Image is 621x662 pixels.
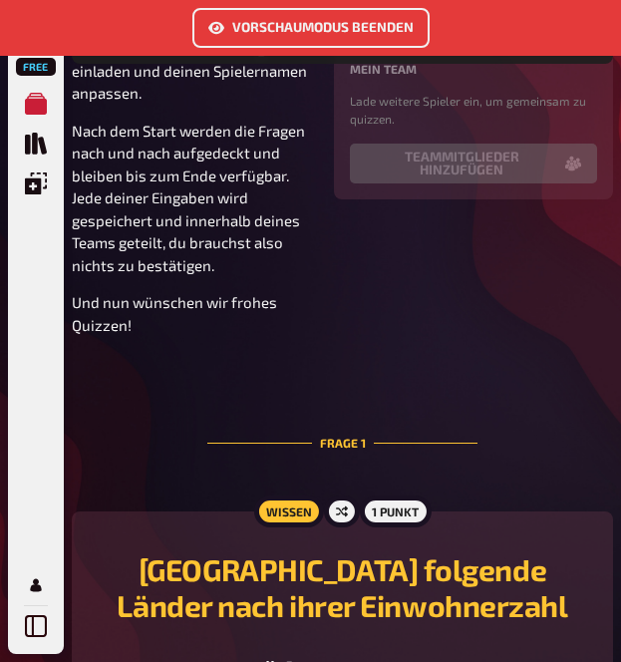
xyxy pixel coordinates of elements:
[16,124,56,164] a: Quiz Sammlung
[192,8,430,48] button: Vorschaumodus beenden
[207,386,478,499] div: Frage 1
[350,92,597,128] p: Lade weitere Spieler ein, um gemeinsam zu quizzen.
[360,496,431,527] div: 1 Punkt
[253,496,323,527] div: Wissen
[16,84,56,124] a: Meine Quizze
[350,144,597,183] button: Teammitglieder hinzufügen
[350,62,597,76] h4: Mein Team
[96,551,589,623] h2: [GEOGRAPHIC_DATA] folgende Länder nach ihrer Einwohnerzahl
[72,291,310,336] p: Und nun wünschen wir frohes Quizzen!
[72,120,310,277] p: Nach dem Start werden die Fragen nach und nach aufgedeckt und bleiben bis zum Ende verfügbar. Jed...
[192,21,430,39] a: Vorschaumodus beenden
[16,565,56,605] a: Profil
[16,164,56,203] a: Einblendungen
[18,61,54,73] span: Free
